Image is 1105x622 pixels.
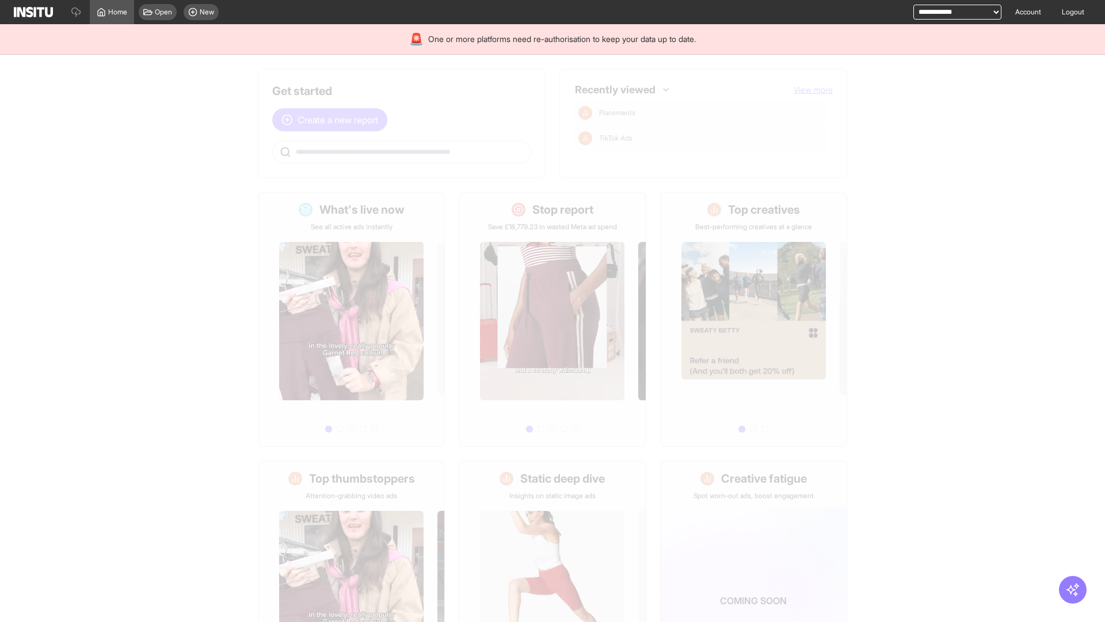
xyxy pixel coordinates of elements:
[200,7,214,17] span: New
[108,7,127,17] span: Home
[14,7,53,17] img: Logo
[409,31,424,47] div: 🚨
[428,33,696,45] span: One or more platforms need re-authorisation to keep your data up to date.
[155,7,172,17] span: Open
